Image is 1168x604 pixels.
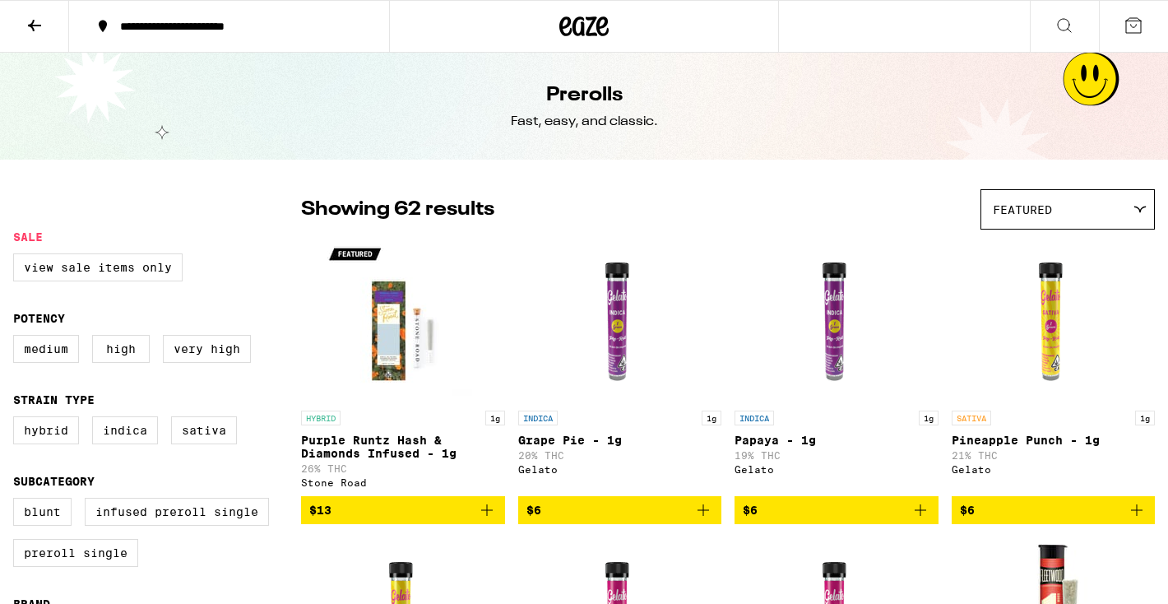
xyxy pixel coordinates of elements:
[735,411,774,425] p: INDICA
[546,81,623,109] h1: Prerolls
[518,238,722,496] a: Open page for Grape Pie - 1g from Gelato
[518,464,722,475] div: Gelato
[952,411,991,425] p: SATIVA
[952,496,1156,524] button: Add to bag
[518,450,722,461] p: 20% THC
[537,238,702,402] img: Gelato - Grape Pie - 1g
[735,450,939,461] p: 19% THC
[85,498,269,526] label: Infused Preroll Single
[735,496,939,524] button: Add to bag
[518,411,558,425] p: INDICA
[952,238,1156,496] a: Open page for Pineapple Punch - 1g from Gelato
[960,504,975,517] span: $6
[743,504,758,517] span: $6
[754,238,919,402] img: Gelato - Papaya - 1g
[1135,411,1155,425] p: 1g
[952,464,1156,475] div: Gelato
[952,450,1156,461] p: 21% THC
[92,335,150,363] label: High
[13,498,72,526] label: Blunt
[971,238,1135,402] img: Gelato - Pineapple Punch - 1g
[518,434,722,447] p: Grape Pie - 1g
[321,238,485,402] img: Stone Road - Purple Runtz Hash & Diamonds Infused - 1g
[301,463,505,474] p: 26% THC
[92,416,158,444] label: Indica
[301,477,505,488] div: Stone Road
[735,238,939,496] a: Open page for Papaya - 1g from Gelato
[301,238,505,496] a: Open page for Purple Runtz Hash & Diamonds Infused - 1g from Stone Road
[13,253,183,281] label: View Sale Items Only
[735,464,939,475] div: Gelato
[13,393,95,407] legend: Strain Type
[13,475,95,488] legend: Subcategory
[919,411,939,425] p: 1g
[511,113,658,131] div: Fast, easy, and classic.
[13,416,79,444] label: Hybrid
[301,411,341,425] p: HYBRID
[526,504,541,517] span: $6
[13,312,65,325] legend: Potency
[301,434,505,460] p: Purple Runtz Hash & Diamonds Infused - 1g
[13,539,138,567] label: Preroll Single
[309,504,331,517] span: $13
[13,335,79,363] label: Medium
[702,411,721,425] p: 1g
[952,434,1156,447] p: Pineapple Punch - 1g
[163,335,251,363] label: Very High
[13,230,43,244] legend: Sale
[301,496,505,524] button: Add to bag
[485,411,505,425] p: 1g
[171,416,237,444] label: Sativa
[993,203,1052,216] span: Featured
[301,196,494,224] p: Showing 62 results
[518,496,722,524] button: Add to bag
[735,434,939,447] p: Papaya - 1g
